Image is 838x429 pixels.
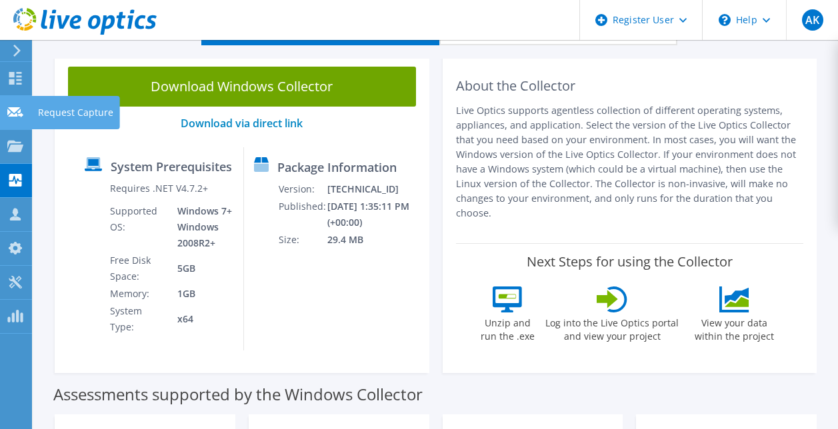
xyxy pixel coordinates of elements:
[327,181,423,198] td: [TECHNICAL_ID]
[327,198,423,231] td: [DATE] 1:35:11 PM (+00:00)
[327,231,423,248] td: 29.4 MB
[109,285,167,302] td: Memory:
[109,203,167,252] td: Supported OS:
[456,78,804,94] h2: About the Collector
[719,14,731,26] svg: \n
[686,312,782,343] label: View your data within the project
[456,103,804,220] p: Live Optics supports agentless collection of different operating systems, appliances, and applica...
[802,9,823,31] span: AK
[477,312,538,343] label: Unzip and run the .exe
[545,312,679,343] label: Log into the Live Optics portal and view your project
[167,285,233,302] td: 1GB
[111,160,232,173] label: System Prerequisites
[278,231,327,248] td: Size:
[527,254,733,270] label: Next Steps for using the Collector
[109,252,167,285] td: Free Disk Space:
[167,302,233,336] td: x64
[167,203,233,252] td: Windows 7+ Windows 2008R2+
[53,388,423,401] label: Assessments supported by the Windows Collector
[277,161,397,174] label: Package Information
[110,182,208,195] label: Requires .NET V4.7.2+
[278,198,327,231] td: Published:
[167,252,233,285] td: 5GB
[109,302,167,336] td: System Type:
[68,67,416,107] a: Download Windows Collector
[181,116,303,131] a: Download via direct link
[31,96,120,129] div: Request Capture
[278,181,327,198] td: Version:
